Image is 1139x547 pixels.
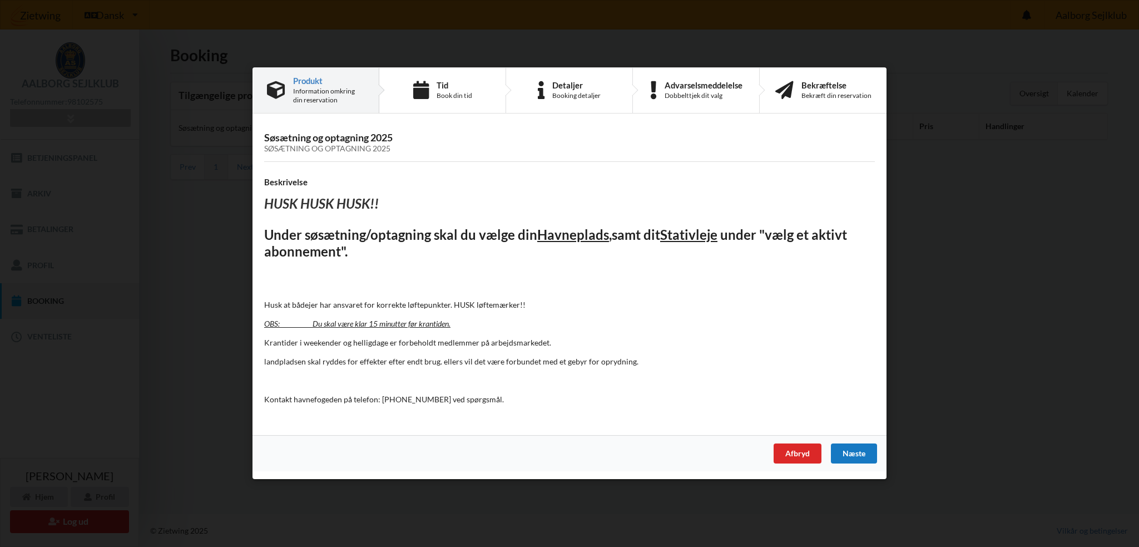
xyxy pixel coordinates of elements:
p: Kontakt havnefogeden på telefon: [PHONE_NUMBER] ved spørgsmål. [264,394,875,405]
div: Bekræft din reservation [801,91,871,100]
u: Stativleje [660,226,717,243]
div: Information omkring din reservation [293,87,364,105]
i: HUSK HUSK HUSK!! [264,196,379,212]
div: Dobbelttjek dit valg [665,91,742,100]
u: Havneplads [537,226,609,243]
div: Produkt [293,76,364,85]
div: Booking detaljer [552,91,601,100]
div: Afbryd [774,444,821,464]
p: Husk at bådejer har ansvaret for korrekte løftepunkter. HUSK løftemærker!! [264,299,875,311]
u: , [609,226,612,243]
h4: Beskrivelse [264,177,875,188]
div: Søsætning og optagning 2025 [264,145,875,154]
div: Næste [831,444,877,464]
div: Detaljer [552,81,601,90]
div: Bekræftelse [801,81,871,90]
h2: Under søsætning/optagning skal du vælge din samt dit under "vælg et aktivt abonnement". [264,226,875,261]
p: landpladsen skal ryddes for effekter efter endt brug. ellers vil det være forbundet med et gebyr ... [264,356,875,367]
div: Tid [437,81,472,90]
div: Book din tid [437,91,472,100]
div: Advarselsmeddelelse [665,81,742,90]
h3: Søsætning og optagning 2025 [264,131,875,154]
p: Krantider i weekender og helligdage er forbeholdt medlemmer på arbejdsmarkedet. [264,337,875,348]
u: OBS: Du skal være klar 15 minutter før krantiden. [264,319,450,328]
